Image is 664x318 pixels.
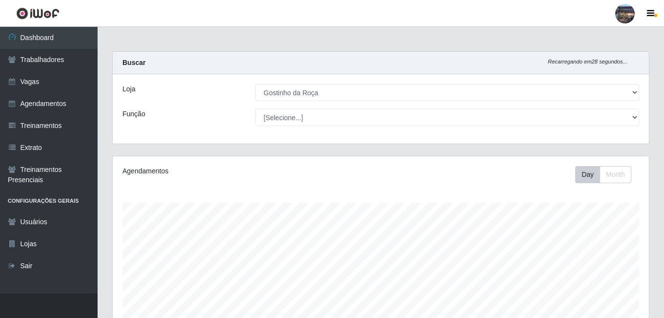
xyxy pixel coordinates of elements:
[575,166,631,183] div: First group
[575,166,600,183] button: Day
[600,166,631,183] button: Month
[122,59,145,66] strong: Buscar
[575,166,639,183] div: Toolbar with button groups
[122,109,145,119] label: Função
[548,59,627,64] i: Recarregando em 28 segundos...
[122,166,329,176] div: Agendamentos
[16,7,60,20] img: CoreUI Logo
[122,84,135,94] label: Loja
